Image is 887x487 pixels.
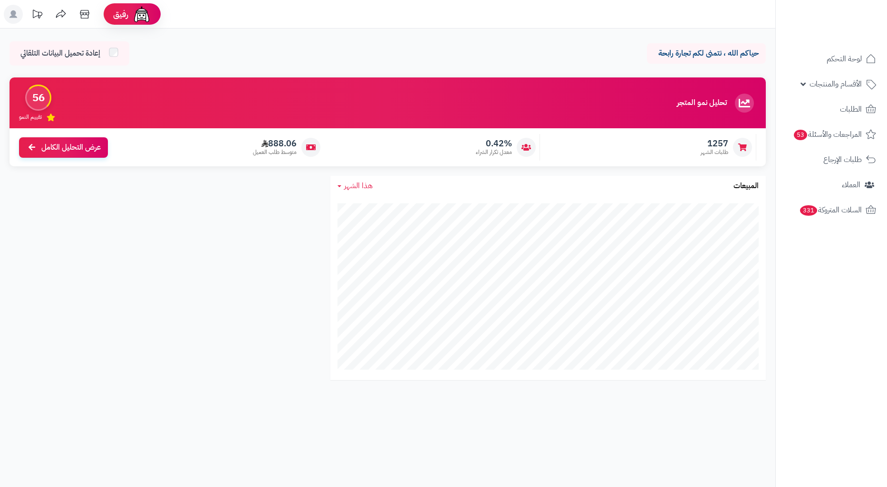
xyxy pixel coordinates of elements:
[823,153,862,166] span: طلبات الإرجاع
[794,130,807,140] span: 53
[20,48,100,59] span: إعادة تحميل البيانات التلقائي
[810,77,862,91] span: الأقسام والمنتجات
[840,103,862,116] span: الطلبات
[701,138,728,149] span: 1257
[781,199,881,221] a: السلات المتروكة331
[781,98,881,121] a: الطلبات
[132,5,151,24] img: ai-face.png
[733,182,759,191] h3: المبيعات
[842,178,860,191] span: العملاء
[781,123,881,146] a: المراجعات والأسئلة53
[253,138,297,149] span: 888.06
[799,203,862,217] span: السلات المتروكة
[19,113,42,121] span: تقييم النمو
[822,26,878,46] img: logo-2.png
[337,181,373,191] a: هذا الشهر
[476,138,512,149] span: 0.42%
[781,173,881,196] a: العملاء
[800,205,817,216] span: 331
[677,99,727,107] h3: تحليل نمو المتجر
[41,142,101,153] span: عرض التحليل الكامل
[476,148,512,156] span: معدل تكرار الشراء
[113,9,128,20] span: رفيق
[701,148,728,156] span: طلبات الشهر
[793,128,862,141] span: المراجعات والأسئلة
[344,180,373,191] span: هذا الشهر
[827,52,862,66] span: لوحة التحكم
[781,148,881,171] a: طلبات الإرجاع
[781,48,881,70] a: لوحة التحكم
[253,148,297,156] span: متوسط طلب العميل
[19,137,108,158] a: عرض التحليل الكامل
[654,48,759,59] p: حياكم الله ، نتمنى لكم تجارة رابحة
[25,5,49,26] a: تحديثات المنصة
